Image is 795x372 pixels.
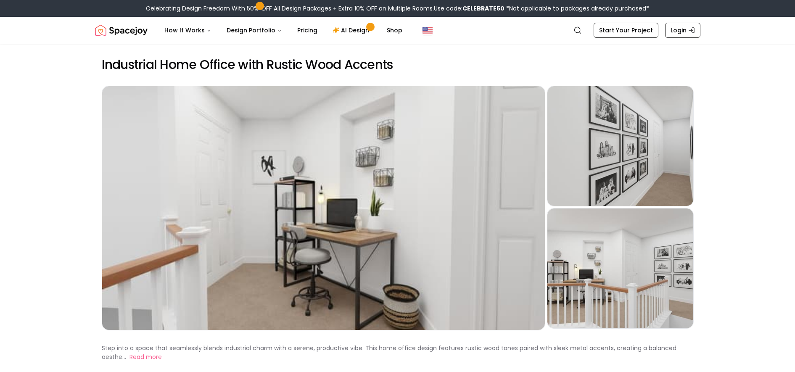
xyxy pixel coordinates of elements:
[665,23,700,38] a: Login
[146,4,649,13] div: Celebrating Design Freedom With 50% OFF All Design Packages + Extra 10% OFF on Multiple Rooms.
[380,22,409,39] a: Shop
[504,4,649,13] span: *Not applicable to packages already purchased*
[102,344,676,361] p: Step into a space that seamlessly blends industrial charm with a serene, productive vibe. This ho...
[129,353,162,361] button: Read more
[326,22,378,39] a: AI Design
[594,23,658,38] a: Start Your Project
[462,4,504,13] b: CELEBRATE50
[95,17,700,44] nav: Global
[158,22,218,39] button: How It Works
[423,25,433,35] img: United States
[158,22,409,39] nav: Main
[291,22,324,39] a: Pricing
[434,4,504,13] span: Use code:
[95,22,148,39] a: Spacejoy
[95,22,148,39] img: Spacejoy Logo
[220,22,289,39] button: Design Portfolio
[102,57,694,72] h2: Industrial Home Office with Rustic Wood Accents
